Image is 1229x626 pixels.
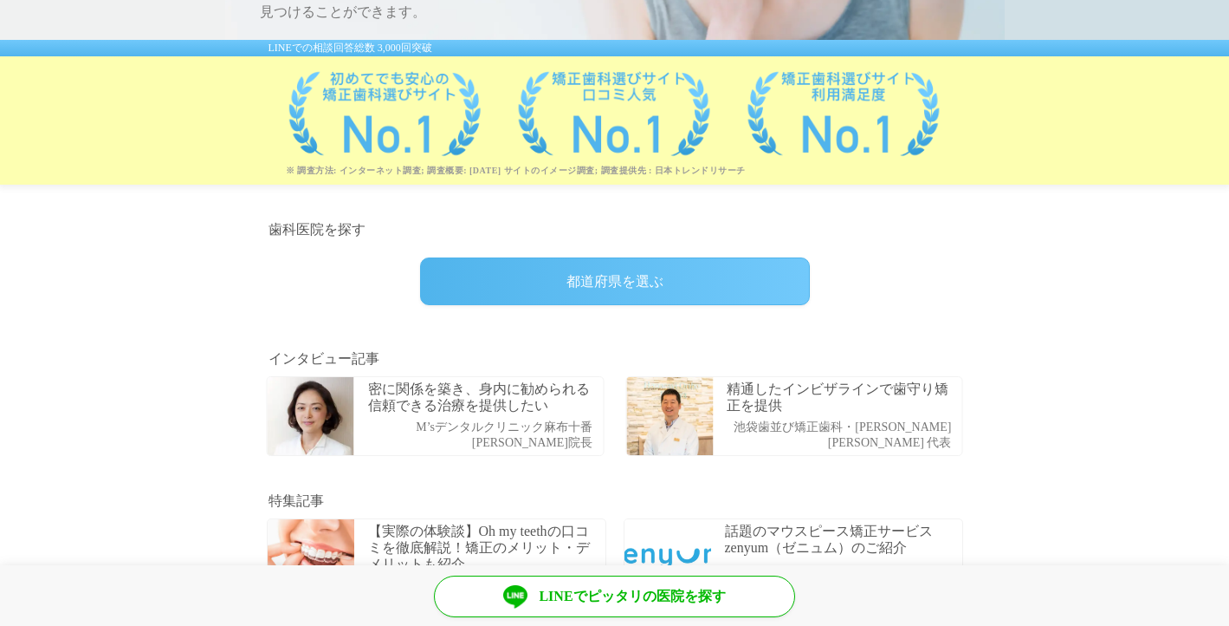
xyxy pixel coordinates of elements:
p: 密に関係を築き、身内に勧められる信頼できる治療を提供したい [368,381,599,414]
span: 見つけることができます。 [260,2,1005,23]
p: [PERSON_NAME]院長 [416,436,592,451]
a: 今話題の矯正サービスZenyumのご紹介！話題のマウスピース矯正サービスzenyum（ゼニュム）のご紹介 [615,510,972,607]
p: 【実際の体験談】Oh my teethの口コミを徹底解説！矯正のメリット・デメリットも紹介 [368,523,601,573]
a: 【実際の体験談】Oh my teethの口コミを徹底解説！矯正のメリット・デメリットも紹介【実際の体験談】Oh my teethの口コミを徹底解説！矯正のメリット・デメリットも紹介 [258,510,615,607]
h2: 特集記事 [268,491,961,512]
p: 精通したインビザラインで歯守り矯正を提供 [727,381,958,414]
div: LINEでの相談回答総数 3,000回突破 [225,40,1005,56]
a: 歯科医師_川﨑万知子先生密に関係を築き、身内に勧められる信頼できる治療を提供したいM’sデンタルクリニック麻布十番[PERSON_NAME]院長 [258,368,613,465]
p: 話題のマウスピース矯正サービスzenyum（ゼニュム）のご紹介 [725,523,958,556]
p: ※ 調査方法: インターネット調査; 調査概要: [DATE] サイトのイメージ調査; 調査提供先 : 日本トレンドリサーチ [286,165,1005,176]
p: M’sデンタルクリニック麻布十番 [416,421,592,435]
h2: インタビュー記事 [268,349,961,369]
img: 今話題の矯正サービスZenyumのご紹介！ [624,519,711,597]
img: 歯科医師_神谷規明先生_ロゴ前 [626,377,713,455]
p: 池袋歯並び矯正歯科・[PERSON_NAME] [734,421,951,435]
img: 【実際の体験談】Oh my teethの口コミを徹底解説！矯正のメリット・デメリットも紹介 [268,519,354,597]
div: 都道府県を選ぶ [420,258,810,305]
img: 歯科医師_川﨑万知子先生 [268,377,354,455]
a: 歯科医師_神谷規明先生_ロゴ前精通したインビザラインで歯守り矯正を提供池袋歯並び矯正歯科・[PERSON_NAME][PERSON_NAME] 代表 [617,368,972,465]
h2: 歯科医院を探す [268,219,961,240]
a: LINEでピッタリの医院を探す [434,576,795,617]
p: [PERSON_NAME] 代表 [734,436,951,451]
